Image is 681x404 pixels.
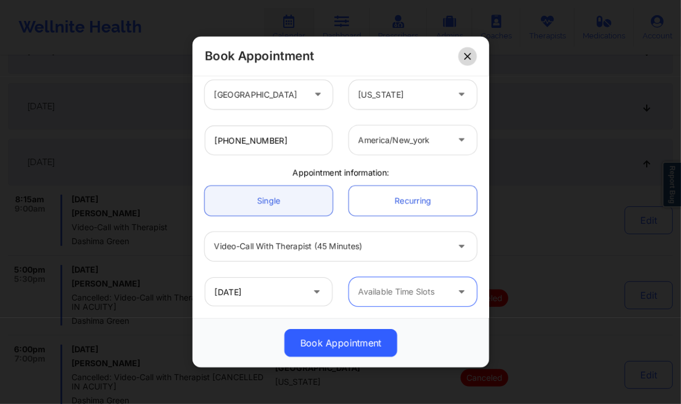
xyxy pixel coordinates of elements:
div: [GEOGRAPHIC_DATA] [214,80,304,109]
div: [US_STATE] [358,80,448,109]
input: MM/DD/YYYY [205,277,333,306]
div: america/new_york [358,126,448,155]
a: Single [205,186,333,216]
div: Video-Call with Therapist (45 minutes) [214,232,448,261]
h2: Book Appointment [205,48,314,64]
div: Appointment information: [197,167,485,178]
input: Patient's Phone Number [205,126,333,155]
a: Recurring [349,186,477,216]
button: Book Appointment [284,329,397,357]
